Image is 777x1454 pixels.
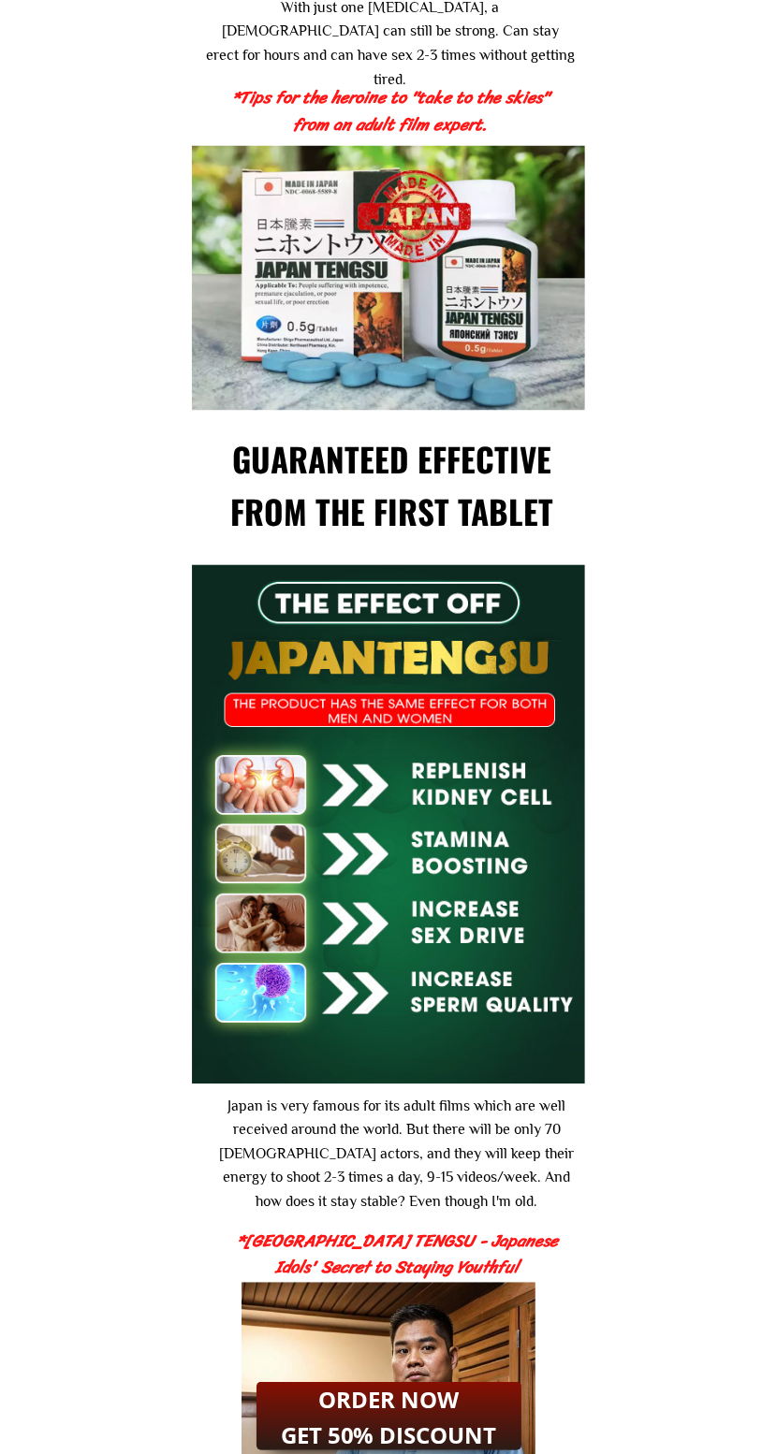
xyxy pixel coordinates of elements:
div: *Tips for the heroine to "take to the skies" from an adult film expert. [213,84,567,138]
h2: ORDER NOW GET 50% DISCOUNT [270,1382,508,1454]
div: *[GEOGRAPHIC_DATA] TENGSU - Japanese Idols' Secret to Staying Youthful [220,1229,574,1283]
div: Japan is very famous for its adult films which are well received around the world. But there will... [212,1096,582,1215]
div: GUARANTEED EFFECTIVE FROM THE FIRST TABLET [205,433,579,538]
